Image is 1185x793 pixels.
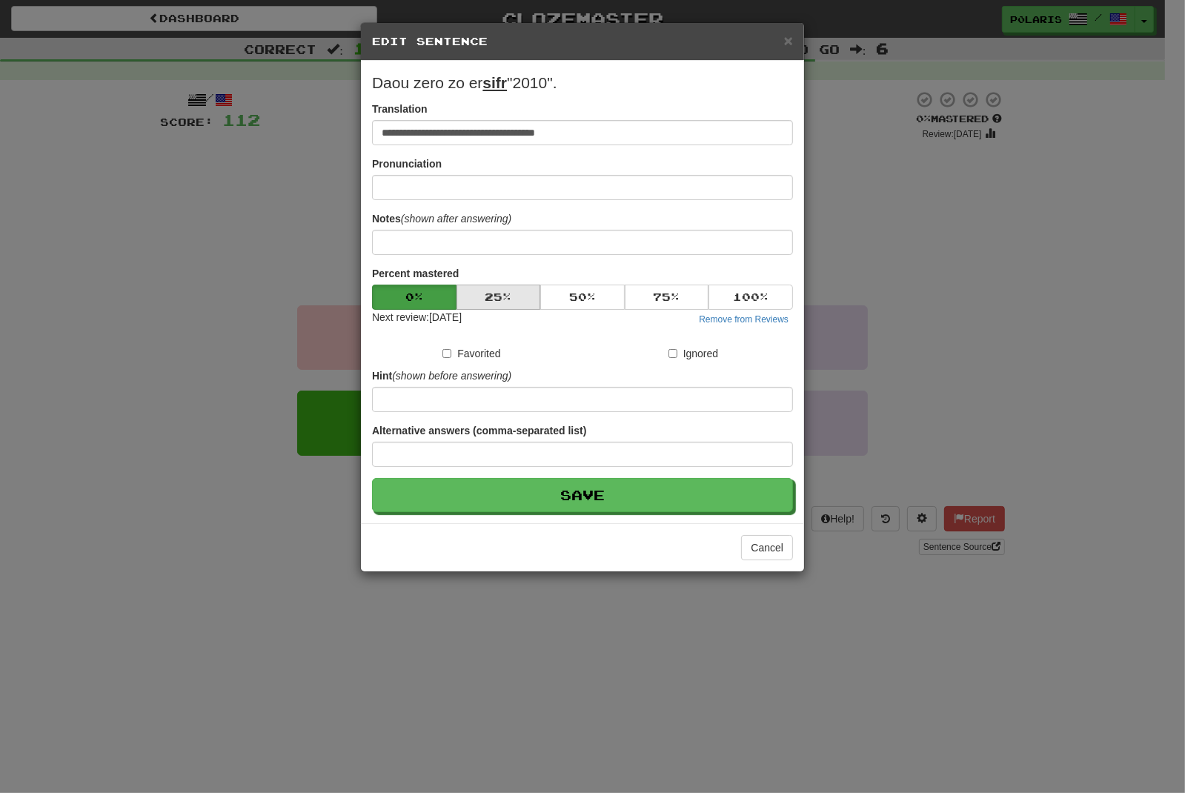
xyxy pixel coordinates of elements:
[372,478,793,512] button: Save
[668,349,677,358] input: Ignored
[401,213,511,225] em: (shown after answering)
[372,310,462,328] div: Next review: [DATE]
[442,346,500,361] label: Favorited
[372,285,793,310] div: Percent mastered
[784,33,793,48] button: Close
[442,349,451,358] input: Favorited
[694,311,793,328] button: Remove from Reviews
[372,34,793,49] h5: Edit Sentence
[372,102,428,116] label: Translation
[708,285,793,310] button: 100%
[668,346,718,361] label: Ignored
[372,285,457,310] button: 0%
[372,156,442,171] label: Pronunciation
[372,368,511,383] label: Hint
[457,285,541,310] button: 25%
[372,266,459,281] label: Percent mastered
[784,32,793,49] span: ×
[741,535,793,560] button: Cancel
[372,423,586,438] label: Alternative answers (comma-separated list)
[392,370,511,382] em: (shown before answering)
[540,285,625,310] button: 50%
[372,72,793,94] p: Daou zero zo er "2010".
[372,211,511,226] label: Notes
[482,74,507,91] u: sifr
[625,285,709,310] button: 75%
